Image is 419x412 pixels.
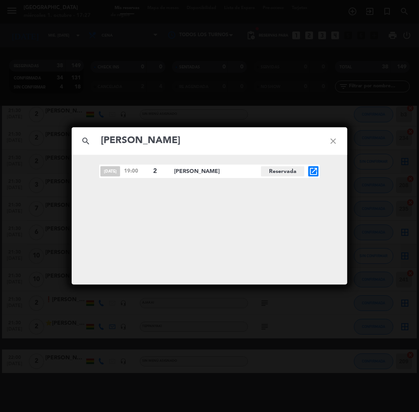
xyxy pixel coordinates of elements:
i: search [72,127,100,155]
span: [DATE] [100,166,120,177]
input: Buscar reservas [100,133,319,149]
i: open_in_new [309,167,318,176]
span: [PERSON_NAME] [174,167,261,176]
span: Reservada [261,166,304,177]
span: 2 [153,166,167,177]
span: 19:00 [124,167,149,175]
i: close [319,127,347,155]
